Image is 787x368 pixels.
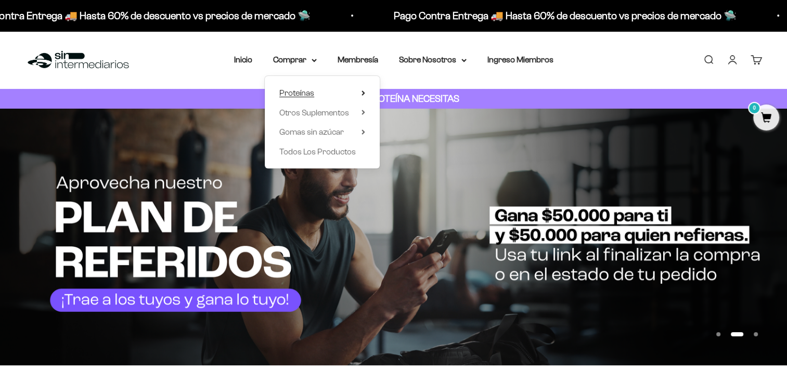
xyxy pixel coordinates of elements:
[487,55,553,64] a: Ingreso Miembros
[753,113,779,124] a: 0
[279,88,314,97] span: Proteínas
[279,125,365,139] summary: Gomas sin azúcar
[279,147,356,156] span: Todos Los Productos
[273,53,317,67] summary: Comprar
[279,108,349,117] span: Otros Suplementos
[399,53,467,67] summary: Sobre Nosotros
[279,145,365,159] a: Todos Los Productos
[279,86,365,100] summary: Proteínas
[364,7,707,24] p: Pago Contra Entrega 🚚 Hasta 60% de descuento vs precios de mercado 🛸
[338,55,378,64] a: Membresía
[748,102,760,114] mark: 0
[234,55,252,64] a: Inicio
[279,127,344,136] span: Gomas sin azúcar
[279,106,365,120] summary: Otros Suplementos
[328,93,459,104] strong: CUANTA PROTEÍNA NECESITAS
